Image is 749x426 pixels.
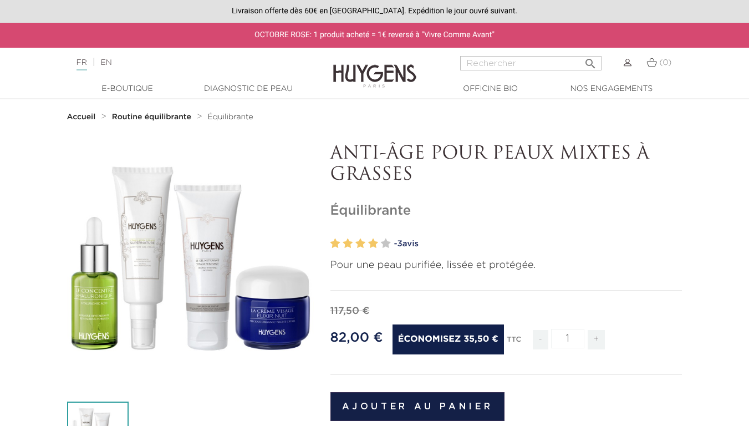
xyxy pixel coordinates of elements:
p: ANTI-ÂGE POUR PEAUX MIXTES À GRASSES [330,144,682,186]
a: Nos engagements [556,83,667,95]
span: 117,50 € [330,306,370,316]
label: 5 [381,236,391,252]
button:  [580,53,600,68]
input: Quantité [551,329,584,348]
h1: Équilibrante [330,203,682,219]
span: - [533,330,548,349]
a: Officine Bio [435,83,546,95]
a: Routine équilibrante [112,113,194,121]
strong: Accueil [67,113,96,121]
div: | [71,56,304,69]
span: (0) [659,59,671,67]
i:  [584,54,597,67]
strong: Routine équilibrante [112,113,191,121]
a: Diagnostic de peau [193,83,304,95]
label: 1 [330,236,340,252]
a: E-Boutique [72,83,183,95]
a: EN [100,59,111,67]
a: Accueil [67,113,98,121]
span: 82,00 € [330,331,383,344]
p: Pour une peau purifiée, lissée et protégée. [330,258,682,273]
label: 2 [343,236,353,252]
a: Équilibrante [207,113,253,121]
label: 4 [368,236,378,252]
a: FR [77,59,87,70]
div: TTC [507,328,521,358]
label: 3 [355,236,365,252]
span: 3 [397,240,402,248]
span: Économisez 35,50 € [393,324,504,354]
span: + [588,330,605,349]
img: Huygens [333,47,416,89]
button: Ajouter au panier [330,392,505,421]
input: Rechercher [460,56,602,70]
a: -3avis [394,236,682,252]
